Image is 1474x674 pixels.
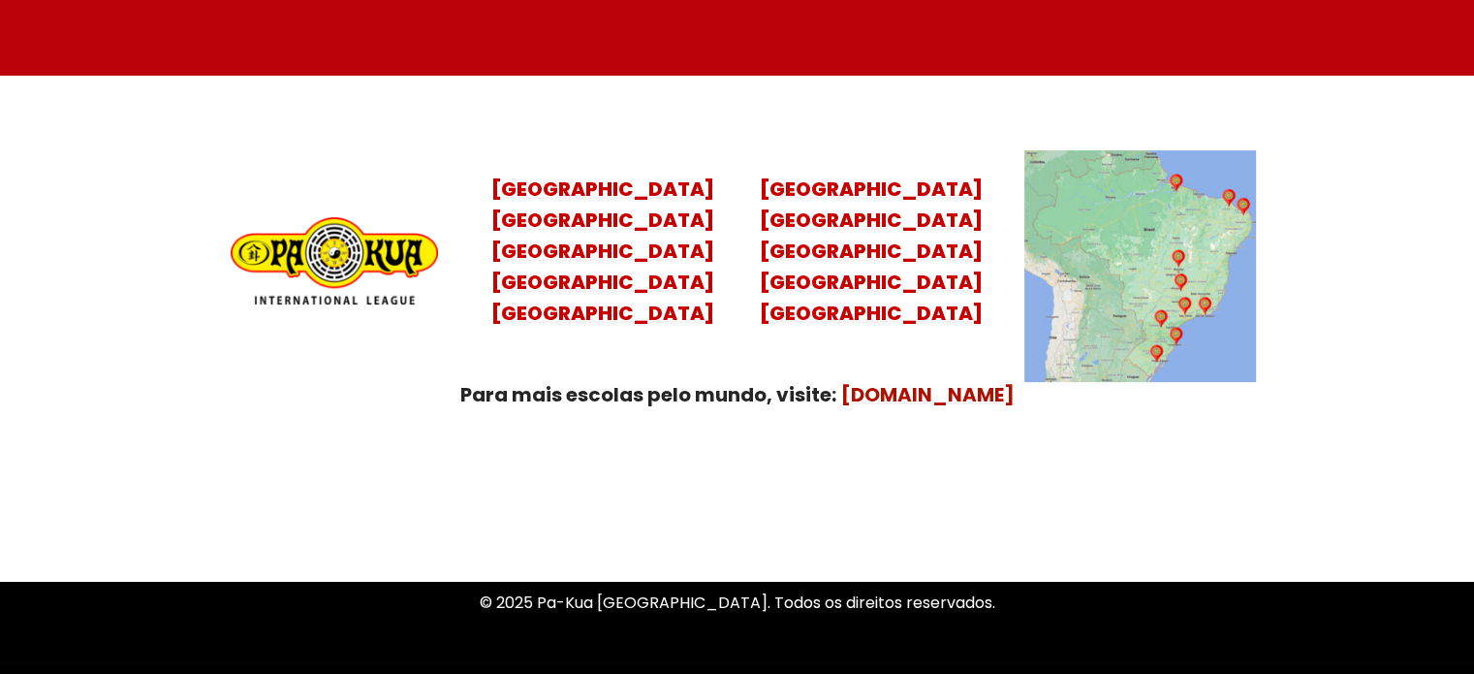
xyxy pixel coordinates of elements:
[760,176,983,327] a: [GEOGRAPHIC_DATA][GEOGRAPHIC_DATA][GEOGRAPHIC_DATA][GEOGRAPHIC_DATA][GEOGRAPHIC_DATA]
[460,381,836,408] strong: Para mais escolas pelo mundo, visite:
[185,590,1290,616] p: © 2025 Pa-Kua [GEOGRAPHIC_DATA]. Todos os direitos reservados.
[841,381,1015,408] a: [DOMAIN_NAME]
[491,176,714,203] mark: [GEOGRAPHIC_DATA]
[491,176,714,327] a: [GEOGRAPHIC_DATA][GEOGRAPHIC_DATA][GEOGRAPHIC_DATA][GEOGRAPHIC_DATA][GEOGRAPHIC_DATA]
[760,176,983,234] mark: [GEOGRAPHIC_DATA] [GEOGRAPHIC_DATA]
[760,238,983,327] mark: [GEOGRAPHIC_DATA] [GEOGRAPHIC_DATA] [GEOGRAPHIC_DATA]
[491,207,714,327] mark: [GEOGRAPHIC_DATA] [GEOGRAPHIC_DATA] [GEOGRAPHIC_DATA] [GEOGRAPHIC_DATA]
[185,503,1290,556] p: Uma Escola de conhecimentos orientais para toda a família. Foco, habilidade concentração, conquis...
